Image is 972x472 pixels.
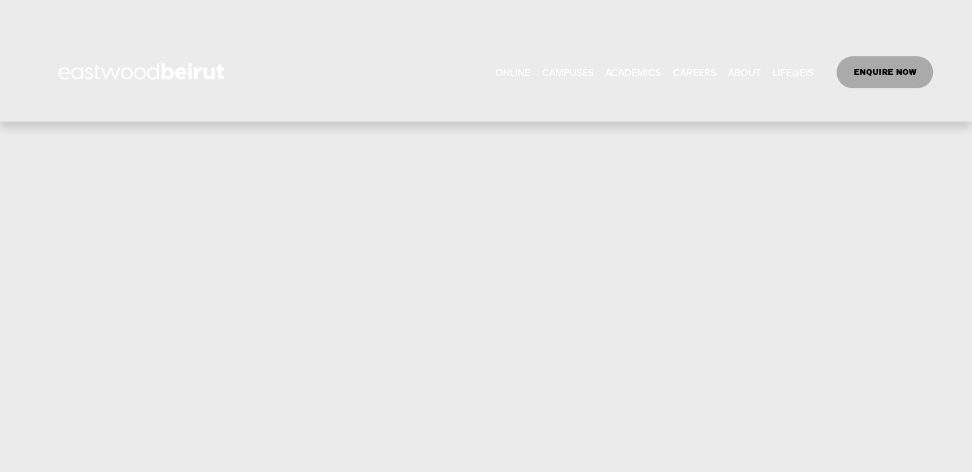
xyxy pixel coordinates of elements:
span: ACADEMICS [605,63,661,81]
a: folder dropdown [542,62,594,82]
span: CAMPUSES [542,63,594,81]
a: folder dropdown [605,62,661,82]
a: ENQUIRE NOW [837,56,933,88]
span: LIFE@EIS [773,63,814,81]
a: ONLINE [495,62,530,82]
span: ABOUT [728,63,761,81]
img: EastwoodIS Global Site [39,40,247,105]
a: folder dropdown [728,62,761,82]
a: CAREERS [672,62,716,82]
a: folder dropdown [773,62,814,82]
